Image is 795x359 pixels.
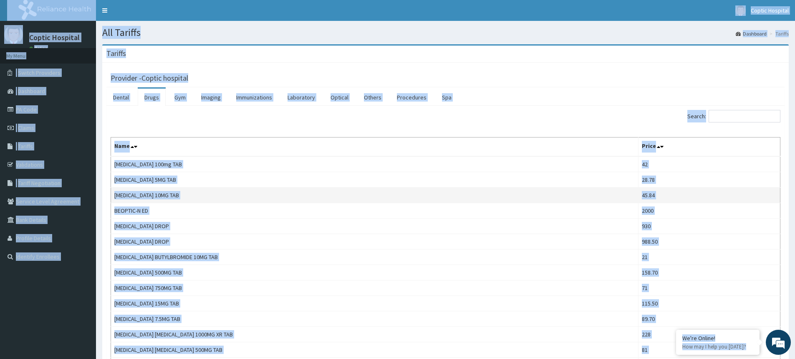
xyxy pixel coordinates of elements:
[709,110,780,122] input: Search:
[48,105,115,190] span: We're online!
[15,42,34,63] img: d_794563401_company_1708531726252_794563401
[102,27,789,38] h1: All Tariffs
[137,4,157,24] div: Minimize live chat window
[111,342,639,358] td: [MEDICAL_DATA] [MEDICAL_DATA] 500MG TAB
[751,7,789,14] span: Coptic Hospital
[111,188,639,203] td: [MEDICAL_DATA] 10MG TAB
[111,265,639,280] td: [MEDICAL_DATA] 500MG TAB
[638,250,780,265] td: 21
[638,137,780,157] th: Price
[138,89,166,106] a: Drugs
[638,265,780,280] td: 158.70
[43,47,140,58] div: Chat with us now
[687,110,780,122] label: Search:
[638,219,780,234] td: 930
[111,156,639,172] td: [MEDICAL_DATA] 100mg TAB
[638,311,780,327] td: 89.70
[435,89,458,106] a: Spa
[111,203,639,219] td: BEOPTIC-N ED
[111,219,639,234] td: [MEDICAL_DATA] DROP
[111,172,639,188] td: [MEDICAL_DATA] 5MG TAB
[111,296,639,311] td: [MEDICAL_DATA] 15MG TAB
[29,34,80,41] p: Coptic Hospital
[111,74,188,82] h3: Provider - Coptic hospital
[4,25,23,44] img: User Image
[357,89,388,106] a: Others
[230,89,279,106] a: Immunizations
[638,234,780,250] td: 988.50
[194,89,227,106] a: Imaging
[638,296,780,311] td: 115.50
[18,69,61,76] span: Switch Providers
[29,46,49,51] a: Online
[638,280,780,296] td: 71
[18,179,61,187] span: Tariff Negotiation
[111,311,639,327] td: [MEDICAL_DATA] 7.5MG TAB
[638,156,780,172] td: 42
[4,228,159,257] textarea: Type your message and hit 'Enter'
[735,5,746,16] img: User Image
[18,87,45,95] span: Dashboard
[638,327,780,342] td: 228
[106,89,136,106] a: Dental
[767,30,789,37] li: Tariffs
[682,334,753,342] div: We're Online!
[18,143,33,150] span: Tariffs
[106,50,126,57] h3: Tariffs
[111,137,639,157] th: Name
[736,30,767,37] a: Dashboard
[281,89,322,106] a: Laboratory
[324,89,355,106] a: Optical
[638,188,780,203] td: 45.84
[111,327,639,342] td: [MEDICAL_DATA] [MEDICAL_DATA] 1000MG XR TAB
[638,203,780,219] td: 2000
[18,124,34,132] span: Claims
[168,89,192,106] a: Gym
[390,89,433,106] a: Procedures
[638,172,780,188] td: 28.78
[638,342,780,358] td: 81
[682,343,753,350] p: How may I help you today?
[111,250,639,265] td: [MEDICAL_DATA] BUTYLBROMIDE 10MG TAB
[111,280,639,296] td: [MEDICAL_DATA] 750MG TAB
[111,234,639,250] td: [MEDICAL_DATA] DROP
